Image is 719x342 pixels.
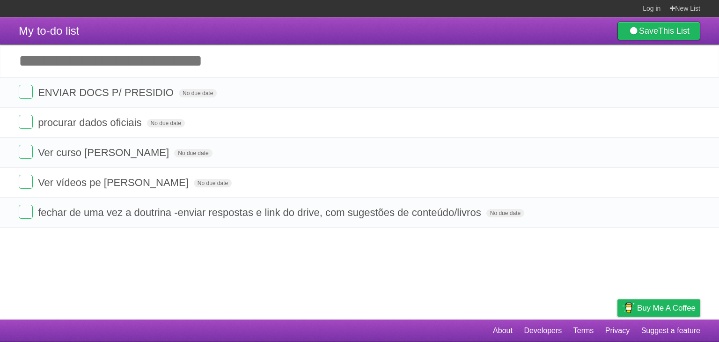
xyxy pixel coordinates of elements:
[622,300,635,316] img: Buy me a coffee
[658,26,690,36] b: This List
[19,85,33,99] label: Done
[38,177,191,188] span: Ver vídeos pe [PERSON_NAME]
[19,24,79,37] span: My to-do list
[174,149,212,157] span: No due date
[38,207,484,218] span: fechar de uma vez a doutrina -enviar respostas e link do drive, com sugestões de conteúdo/livros
[19,145,33,159] label: Done
[38,117,144,128] span: procurar dados oficiais
[38,147,171,158] span: Ver curso [PERSON_NAME]
[617,22,700,40] a: SaveThis List
[19,175,33,189] label: Done
[19,115,33,129] label: Done
[573,322,594,340] a: Terms
[486,209,524,217] span: No due date
[194,179,232,187] span: No due date
[641,322,700,340] a: Suggest a feature
[19,205,33,219] label: Done
[38,87,176,98] span: ENVIAR DOCS P/ PRESIDIO
[493,322,513,340] a: About
[605,322,630,340] a: Privacy
[637,300,696,316] span: Buy me a coffee
[524,322,562,340] a: Developers
[179,89,217,97] span: No due date
[617,299,700,317] a: Buy me a coffee
[147,119,185,127] span: No due date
